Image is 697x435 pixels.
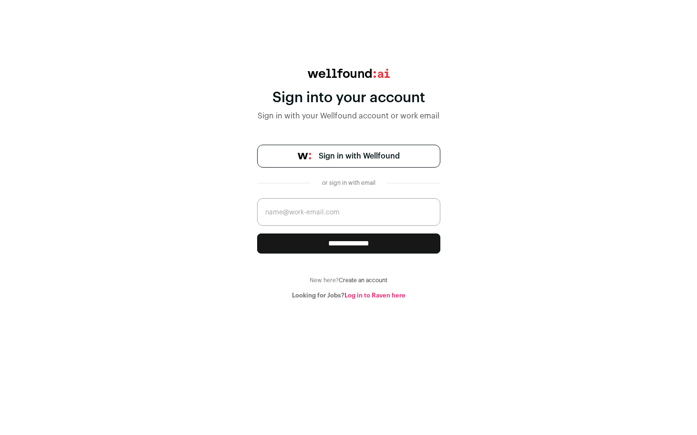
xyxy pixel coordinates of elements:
[318,179,379,187] div: or sign in with email
[257,110,440,122] div: Sign in with your Wellfound account or work email
[339,277,387,283] a: Create an account
[257,292,440,299] div: Looking for Jobs?
[319,150,400,162] span: Sign in with Wellfound
[298,153,311,159] img: wellfound-symbol-flush-black-fb3c872781a75f747ccb3a119075da62bfe97bd399995f84a933054e44a575c4.png
[257,89,440,106] div: Sign into your account
[257,276,440,284] div: New here?
[257,145,440,168] a: Sign in with Wellfound
[308,69,390,78] img: wellfound:ai
[344,292,406,298] a: Log in to Raven here
[257,198,440,226] input: name@work-email.com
